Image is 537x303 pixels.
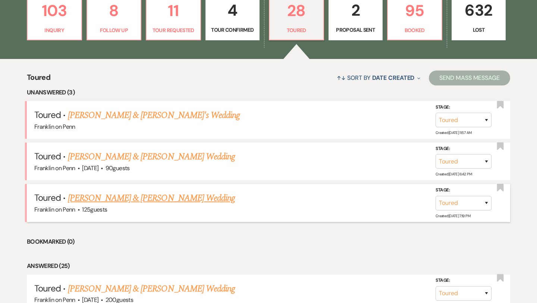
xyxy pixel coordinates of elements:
[68,150,235,163] a: [PERSON_NAME] & [PERSON_NAME] Wedding
[34,123,75,131] span: Franklin on Penn
[456,26,501,34] p: Lost
[392,26,437,34] p: Booked
[68,191,235,205] a: [PERSON_NAME] & [PERSON_NAME] Wedding
[436,186,492,194] label: Stage:
[34,150,61,162] span: Toured
[27,237,510,247] li: Bookmarked (0)
[436,145,492,153] label: Stage:
[333,26,378,34] p: Proposal Sent
[429,71,510,85] button: Send Mass Message
[34,109,61,121] span: Toured
[27,261,510,271] li: Answered (25)
[34,164,75,172] span: Franklin on Penn
[68,109,240,122] a: [PERSON_NAME] & [PERSON_NAME]'s Wedding
[372,74,414,82] span: Date Created
[34,282,61,294] span: Toured
[27,88,510,97] li: Unanswered (3)
[106,164,130,172] span: 90 guests
[436,213,470,218] span: Created: [DATE] 7:19 PM
[151,26,196,34] p: Tour Requested
[82,206,107,213] span: 125 guests
[274,26,319,34] p: Toured
[82,164,98,172] span: [DATE]
[334,68,423,88] button: Sort By Date Created
[32,26,77,34] p: Inquiry
[210,26,255,34] p: Tour Confirmed
[68,282,235,296] a: [PERSON_NAME] & [PERSON_NAME] Wedding
[436,277,492,285] label: Stage:
[27,72,50,88] span: Toured
[92,26,136,34] p: Follow Up
[34,192,61,203] span: Toured
[436,172,472,177] span: Created: [DATE] 6:42 PM
[34,206,75,213] span: Franklin on Penn
[436,103,492,112] label: Stage:
[337,74,346,82] span: ↑↓
[436,130,471,135] span: Created: [DATE] 11:57 AM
